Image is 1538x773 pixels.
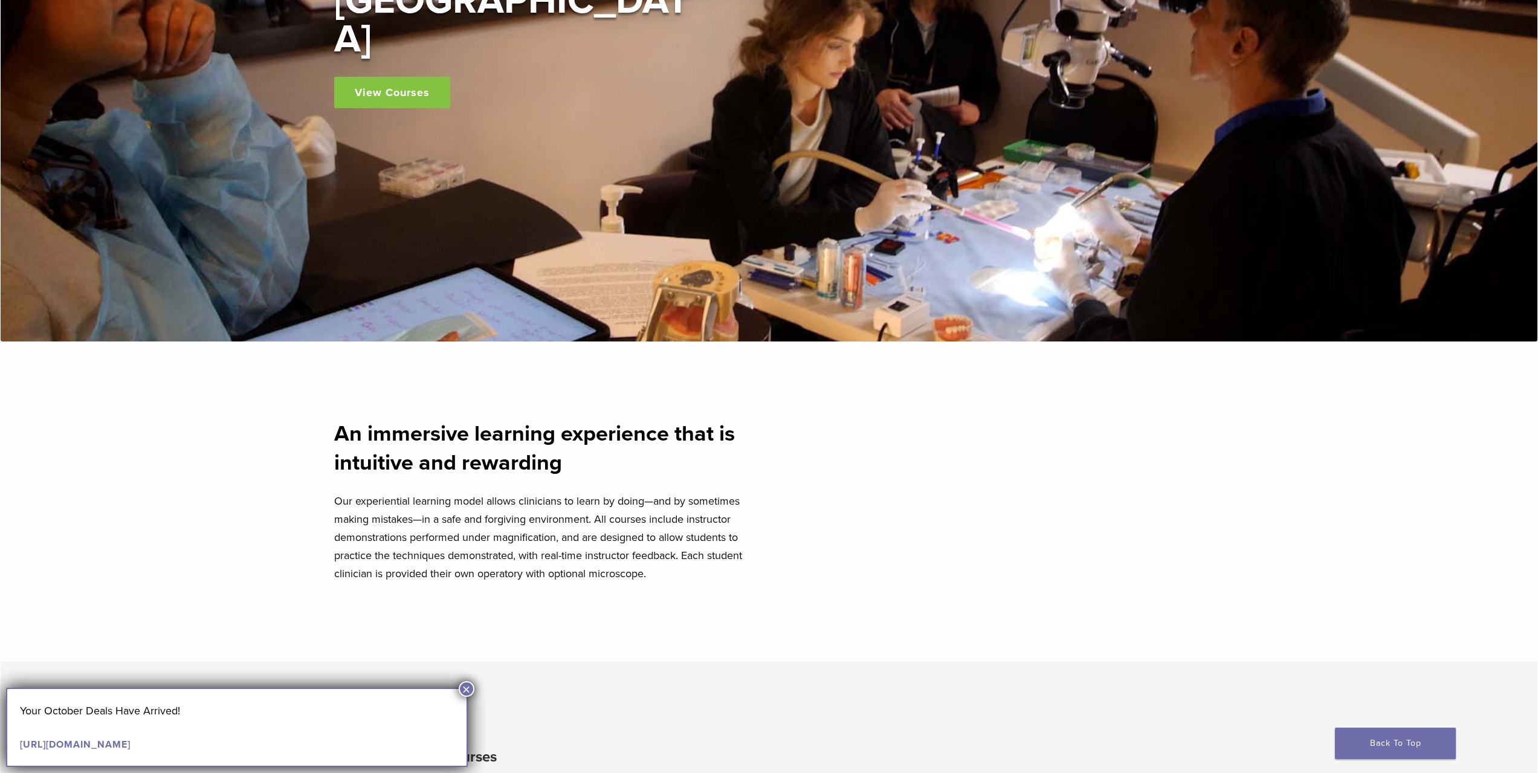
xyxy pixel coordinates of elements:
[334,77,450,108] a: View Courses
[334,743,772,772] h2: Learning Center Courses
[1335,728,1456,759] a: Back To Top
[459,681,474,697] button: Close
[334,421,735,476] strong: An immersive learning experience that is intuitive and rewarding
[334,492,762,583] p: Our experiential learning model allows clinicians to learn by doing—and by sometimes making mista...
[777,381,1204,621] iframe: Bioclear Matrix | Welcome to the Bioclear Learning Center
[20,739,131,751] a: [URL][DOMAIN_NAME]
[20,702,454,720] p: Your October Deals Have Arrived!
